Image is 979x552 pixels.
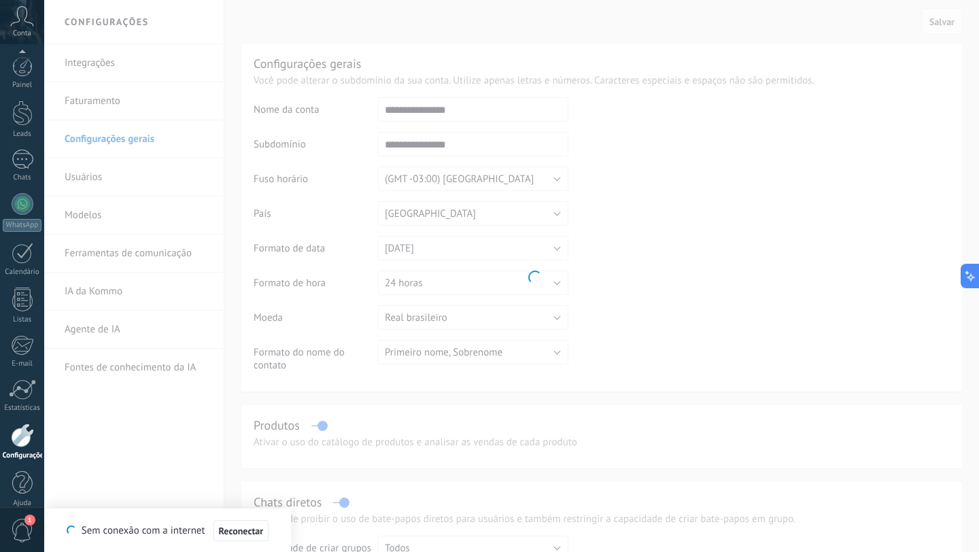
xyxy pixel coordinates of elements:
[13,29,31,38] span: Conta
[3,173,42,182] div: Chats
[24,515,35,525] span: 1
[3,315,42,324] div: Listas
[3,219,41,232] div: WhatsApp
[213,520,269,542] button: Reconectar
[219,526,264,536] span: Reconectar
[3,130,42,139] div: Leads
[3,81,42,90] div: Painel
[3,360,42,368] div: E-mail
[67,519,269,542] div: Sem conexão com a internet
[3,268,42,277] div: Calendário
[3,404,42,413] div: Estatísticas
[3,499,42,508] div: Ajuda
[3,451,42,460] div: Configurações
